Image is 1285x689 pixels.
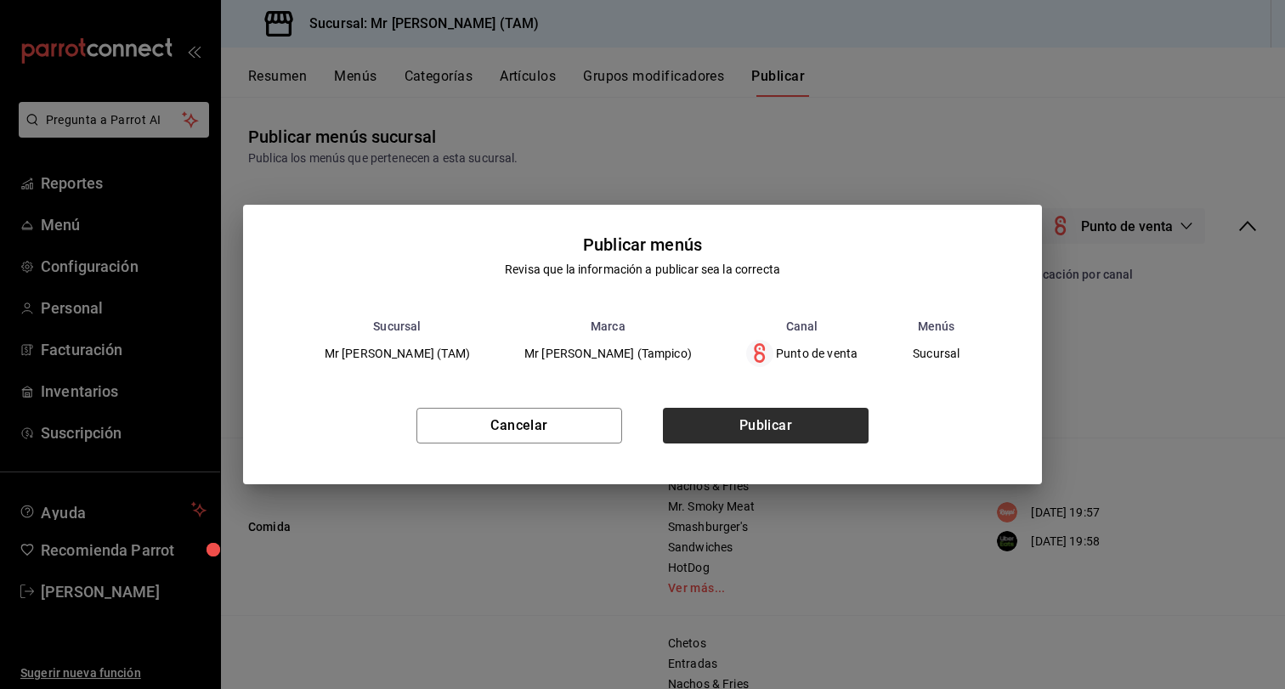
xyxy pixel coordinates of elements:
[497,333,719,374] td: Mr [PERSON_NAME] (Tampico)
[746,340,858,367] div: Punto de venta
[416,408,622,443] button: Cancelar
[297,319,497,333] th: Sucursal
[719,319,885,333] th: Canal
[297,333,497,374] td: Mr [PERSON_NAME] (TAM)
[505,261,780,279] div: Revisa que la información a publicar sea la correcta
[885,319,988,333] th: Menús
[663,408,869,443] button: Publicar
[913,347,960,359] span: Sucursal
[583,232,702,257] div: Publicar menús
[497,319,719,333] th: Marca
